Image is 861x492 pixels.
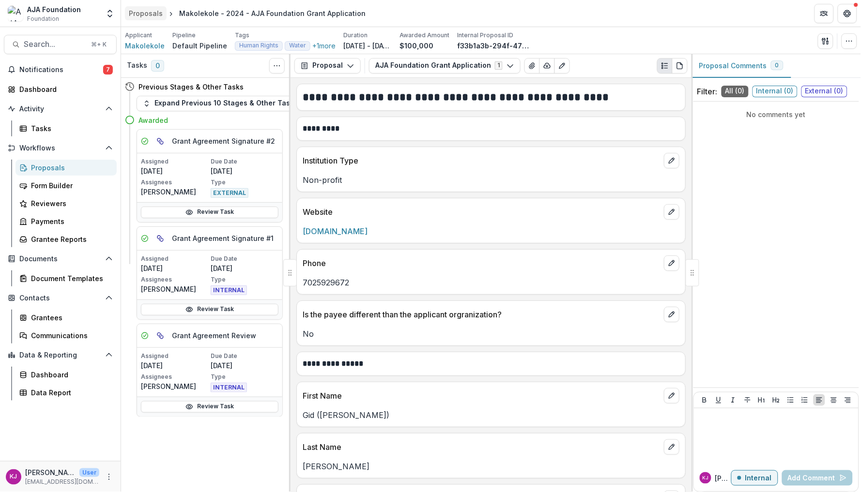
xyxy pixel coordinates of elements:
[129,8,163,18] div: Proposals
[153,134,168,149] button: View dependent tasks
[31,313,109,323] div: Grantees
[828,394,840,406] button: Align Center
[141,373,209,381] p: Assignees
[103,4,117,23] button: Open entity switcher
[303,461,679,472] p: [PERSON_NAME]
[19,255,101,263] span: Documents
[742,394,753,406] button: Strike
[15,231,117,247] a: Grantee Reports
[303,257,660,269] p: Phone
[15,195,117,211] a: Reviewers
[31,163,109,173] div: Proposals
[782,470,853,486] button: Add Comment
[4,101,117,117] button: Open Activity
[19,294,101,302] span: Contacts
[125,6,167,20] a: Proposals
[211,254,278,263] p: Due Date
[657,58,673,74] button: Plaintext view
[89,39,108,50] div: ⌘ + K
[15,367,117,383] a: Dashboard
[25,467,76,477] p: [PERSON_NAME]
[31,330,109,341] div: Communications
[31,388,109,398] div: Data Report
[664,153,679,168] button: edit
[141,254,209,263] p: Assigned
[138,115,168,125] h4: Awarded
[756,394,768,406] button: Heading 1
[15,328,117,343] a: Communications
[457,41,530,51] p: f33b1a3b-294f-47bb-8625-39758fdbaa63
[672,58,688,74] button: PDF view
[211,188,248,198] span: EXTERNAL
[303,206,660,218] p: Website
[289,42,306,49] span: Water
[400,41,433,51] p: $100,000
[799,394,811,406] button: Ordered List
[15,178,117,194] a: Form Builder
[10,474,17,480] div: Karen Jarrett
[838,4,857,23] button: Get Help
[713,394,724,406] button: Underline
[842,394,854,406] button: Align Right
[303,174,679,186] p: Non-profit
[664,204,679,220] button: edit
[664,439,679,455] button: edit
[31,370,109,380] div: Dashboard
[703,476,709,480] div: Karen Jarrett
[343,41,392,51] p: [DATE] - [DATE]
[343,31,368,40] p: Duration
[179,8,366,18] div: Makolekole - 2024 - AJA Foundation Grant Application
[211,285,247,295] span: INTERNAL
[211,157,278,166] p: Due Date
[141,275,209,284] p: Assignees
[141,166,209,176] p: [DATE]
[141,178,209,187] p: Assignees
[31,198,109,209] div: Reviewers
[153,231,168,246] button: View dependent tasks
[664,307,679,322] button: edit
[141,352,209,360] p: Assigned
[125,6,369,20] nav: breadcrumb
[785,394,797,406] button: Bullet List
[770,394,782,406] button: Heading 2
[31,123,109,134] div: Tasks
[815,4,834,23] button: Partners
[775,62,779,69] span: 0
[722,86,749,97] span: All ( 0 )
[25,477,99,486] p: [EMAIL_ADDRESS][DOMAIN_NAME]
[303,409,679,421] p: Gid ([PERSON_NAME])
[138,82,244,92] h4: Previous Stages & Other Tasks
[457,31,513,40] p: Internal Proposal ID
[4,35,117,54] button: Search...
[369,58,521,74] button: AJA Foundation Grant Application1
[4,347,117,363] button: Open Data & Reporting
[151,60,164,72] span: 0
[692,54,791,78] button: Proposal Comments
[239,42,278,49] span: Human Rights
[141,381,209,391] p: [PERSON_NAME]
[79,468,99,477] p: User
[269,58,285,74] button: Toggle View Cancelled Tasks
[15,270,117,286] a: Document Templates
[4,140,117,156] button: Open Workflows
[15,310,117,326] a: Grantees
[172,41,227,51] p: Default Pipeline
[141,360,209,371] p: [DATE]
[211,352,278,360] p: Due Date
[4,290,117,306] button: Open Contacts
[211,263,278,273] p: [DATE]
[8,6,23,21] img: AJA Foundation
[27,15,59,23] span: Foundation
[31,216,109,226] div: Payments
[303,390,660,402] p: First Name
[303,155,660,166] p: Institution Type
[211,383,247,392] span: INTERNAL
[15,213,117,229] a: Payments
[400,31,449,40] p: Awarded Amount
[19,66,103,74] span: Notifications
[141,187,209,197] p: [PERSON_NAME]
[4,251,117,267] button: Open Documents
[137,96,304,111] button: Expand Previous 10 Stages & Other Tasks
[15,120,117,136] a: Tasks
[125,41,165,51] a: Makolekole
